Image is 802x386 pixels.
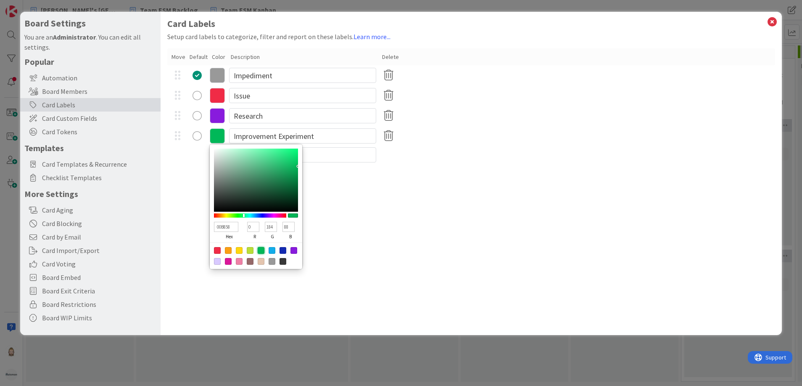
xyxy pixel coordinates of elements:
[42,286,156,296] span: Board Exit Criteria
[229,68,376,83] input: Edit Label
[269,247,275,254] div: #13adea
[190,53,208,61] div: Default
[229,128,376,144] input: Edit Label
[214,232,245,242] label: hex
[167,32,776,42] div: Setup card labels to categorize, filter and report on these labels.
[24,32,156,52] div: You are an . You can edit all settings.
[236,247,243,254] div: #ffd60f
[280,247,286,254] div: #142bb2
[20,85,161,98] div: Board Members
[229,108,376,123] input: Edit Label
[20,217,161,230] div: Card Blocking
[247,232,262,242] label: r
[42,259,156,269] span: Card Voting
[280,258,286,265] div: #383838
[24,56,156,67] h5: Popular
[225,258,232,265] div: #db169a
[42,113,156,123] span: Card Custom Fields
[20,203,161,217] div: Card Aging
[290,247,297,254] div: #881bdd
[20,244,161,257] div: Card Import/Export
[214,247,221,254] div: #f02b46
[212,53,227,61] div: Color
[247,258,253,265] div: #966969
[20,98,161,112] div: Card Labels
[24,143,156,153] h5: Templates
[231,53,378,61] div: Description
[258,258,264,265] div: #E4C5AF
[42,173,156,183] span: Checklist Templates
[167,19,776,29] h1: Card Labels
[24,189,156,199] h5: More Settings
[265,232,280,242] label: g
[42,299,156,309] span: Board Restrictions
[42,127,156,137] span: Card Tokens
[171,53,185,61] div: Move
[269,258,275,265] div: #999999
[229,88,376,103] input: Edit Label
[225,247,232,254] div: #FB9F14
[42,232,156,242] span: Card by Email
[42,272,156,282] span: Board Embed
[282,232,298,242] label: b
[20,71,161,85] div: Automation
[18,1,38,11] span: Support
[20,311,161,325] div: Board WIP Limits
[24,18,156,29] h4: Board Settings
[382,53,399,61] div: Delete
[236,258,243,265] div: #ef81a6
[354,32,390,41] a: Learn more...
[229,147,376,162] input: Add Label
[42,159,156,169] span: Card Templates & Recurrence
[247,247,253,254] div: #bade38
[53,33,96,41] b: Administrator
[258,247,264,254] div: #00b858
[214,258,221,265] div: #d9caff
